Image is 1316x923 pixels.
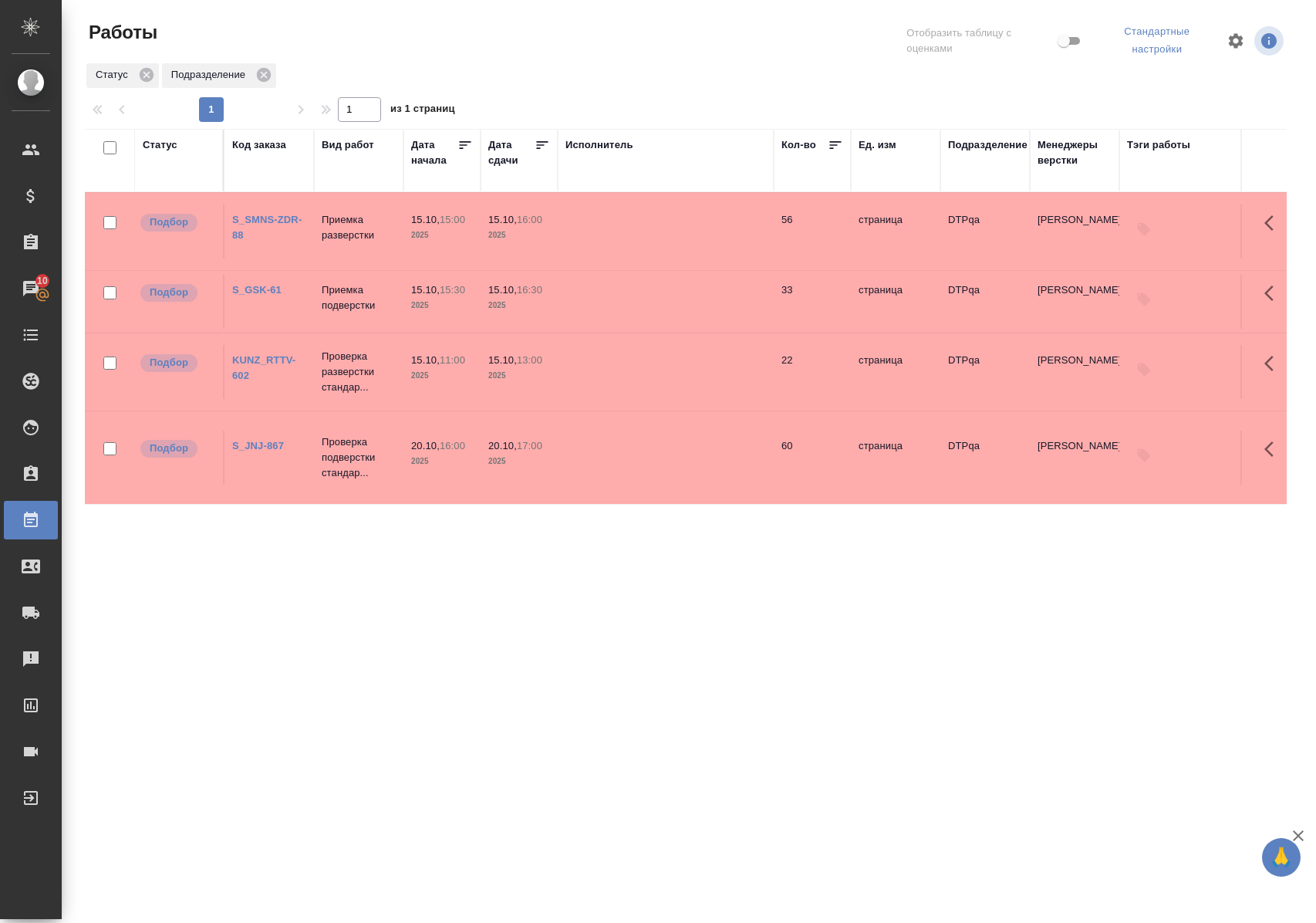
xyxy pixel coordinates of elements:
[171,67,251,83] p: Подразделение
[859,137,896,153] div: Ед. изм
[940,205,1030,259] td: DTPqa
[851,205,940,259] td: страница
[488,284,517,296] p: 15.10,
[440,354,465,366] p: 11:00
[488,137,535,168] div: Дата сдачи
[940,275,1030,329] td: DTPqa
[390,100,455,122] span: из 1 страниц
[232,284,282,296] a: S_GSK-61
[1254,26,1287,56] span: Посмотреть информацию
[1127,212,1161,246] button: Добавить тэги
[411,214,440,225] p: 15.10,
[517,284,542,296] p: 16:30
[139,282,215,303] div: Можно подбирать исполнителей
[143,137,177,153] div: Статус
[851,275,940,329] td: страница
[1268,841,1294,874] span: 🙏
[851,345,940,399] td: страница
[411,284,440,296] p: 15.10,
[162,63,276,88] div: Подразделение
[28,273,57,289] span: 10
[517,440,542,451] p: 17:00
[150,215,188,230] p: Подбор
[322,282,396,313] p: Приемка подверстки
[232,354,295,381] a: KUNZ_RTTV-602
[517,354,542,366] p: 13:00
[411,228,473,243] p: 2025
[1038,438,1112,454] p: [PERSON_NAME]
[322,349,396,395] p: Проверка разверстки стандар...
[4,269,58,308] a: 10
[1255,431,1292,468] button: Здесь прячутся важные кнопки
[1127,137,1190,153] div: Тэги работы
[488,298,550,313] p: 2025
[1038,212,1112,228] p: [PERSON_NAME]
[488,440,517,451] p: 20.10,
[322,137,374,153] div: Вид работ
[948,137,1027,153] div: Подразделение
[488,354,517,366] p: 15.10,
[488,228,550,243] p: 2025
[139,212,215,233] div: Можно подбирать исполнителей
[774,275,851,329] td: 33
[139,353,215,374] div: Можно подбирать исполнителей
[1217,22,1254,59] span: Настроить таблицу
[940,345,1030,399] td: DTPqa
[411,137,457,168] div: Дата начала
[232,137,286,153] div: Код заказа
[232,440,284,451] a: S_JNJ-867
[86,63,159,88] div: Статус
[85,20,157,45] span: Работы
[774,431,851,485] td: 60
[150,441,188,456] p: Подбор
[411,454,473,469] p: 2025
[411,368,473,384] p: 2025
[488,454,550,469] p: 2025
[411,298,473,313] p: 2025
[139,438,215,459] div: Можно подбирать исполнителей
[1255,345,1292,382] button: Здесь прячутся важные кнопки
[322,434,396,481] p: Проверка подверстки стандар...
[1097,20,1217,62] div: split button
[96,67,133,83] p: Статус
[1127,282,1161,316] button: Добавить тэги
[150,285,188,300] p: Подбор
[774,205,851,259] td: 56
[322,212,396,243] p: Приемка разверстки
[851,431,940,485] td: страница
[411,354,440,366] p: 15.10,
[440,440,465,451] p: 16:00
[1127,353,1161,387] button: Добавить тэги
[150,355,188,370] p: Подбор
[1255,205,1292,242] button: Здесь прячутся важные кнопки
[940,431,1030,485] td: DTPqa
[1255,275,1292,312] button: Здесь прячутся важные кнопки
[440,214,465,225] p: 15:00
[565,137,633,153] div: Исполнитель
[1262,838,1301,877] button: 🙏
[1038,137,1112,168] div: Менеджеры верстки
[1038,282,1112,298] p: [PERSON_NAME]
[440,284,465,296] p: 15:30
[488,214,517,225] p: 15.10,
[1127,438,1161,472] button: Добавить тэги
[781,137,816,153] div: Кол-во
[411,440,440,451] p: 20.10,
[488,368,550,384] p: 2025
[232,214,302,241] a: S_SMNS-ZDR-88
[906,25,1054,56] span: Отобразить таблицу с оценками
[517,214,542,225] p: 16:00
[1038,353,1112,368] p: [PERSON_NAME]
[774,345,851,399] td: 22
